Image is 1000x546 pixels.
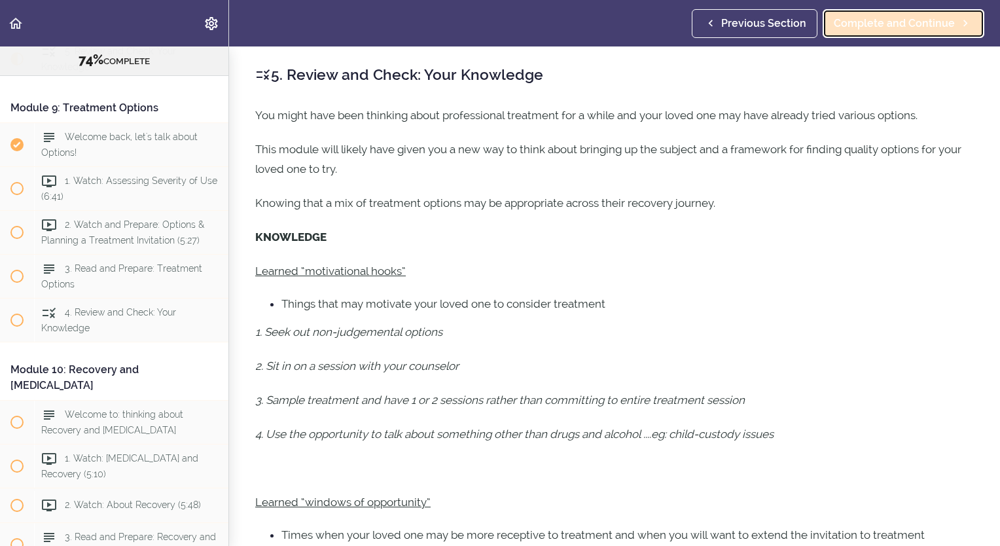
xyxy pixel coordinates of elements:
[692,9,817,38] a: Previous Section
[79,52,103,67] span: 74%
[65,500,201,510] span: 2. Watch: About Recovery (5:48)
[255,325,442,338] em: 1. Seek out non-judgemental options
[16,52,212,69] div: COMPLETE
[41,453,198,479] span: 1. Watch: [MEDICAL_DATA] and Recovery (5:10)
[281,297,605,310] span: Things that may motivate your loved one to consider treatment
[255,393,745,407] em: 3. Sample treatment and have 1 or 2 sessions rather than committing to entire treatment session
[41,132,198,157] span: Welcome back, let's talk about Options!
[823,9,984,38] a: Complete and Continue
[255,143,961,175] span: This module will likely have given you a new way to think about bringing up the subject and a fra...
[255,496,431,509] u: Learned “windows of opportunity”
[834,16,955,31] span: Complete and Continue
[721,16,806,31] span: Previous Section
[41,175,217,201] span: 1. Watch: Assessing Severity of Use (6:41)
[8,16,24,31] svg: Back to course curriculum
[255,230,327,244] strong: KNOWLEDGE
[255,64,974,86] h2: 5. Review and Check: Your Knowledge
[41,409,183,435] span: Welcome to: thinking about Recovery and [MEDICAL_DATA]
[255,109,918,122] span: You might have been thinking about professional treatment for a while and your loved one may have...
[255,264,406,278] u: Learned “motivational hooks”
[41,307,176,333] span: 4. Review and Check: Your Knowledge
[255,359,459,373] em: 2. Sit in on a session with your counselor
[255,428,774,441] em: 4. Use the opportunity to talk about something other than drugs and alcohol ....eg: child-custody...
[41,219,204,245] span: 2. Watch and Prepare: Options & Planning a Treatment Invitation (5:27)
[204,16,219,31] svg: Settings Menu
[41,263,202,289] span: 3. Read and Prepare: Treatment Options
[281,528,925,541] span: Times when your loved one may be more receptive to treatment and when you will want to extend the...
[255,196,715,209] span: Knowing that a mix of treatment options may be appropriate across their recovery journey.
